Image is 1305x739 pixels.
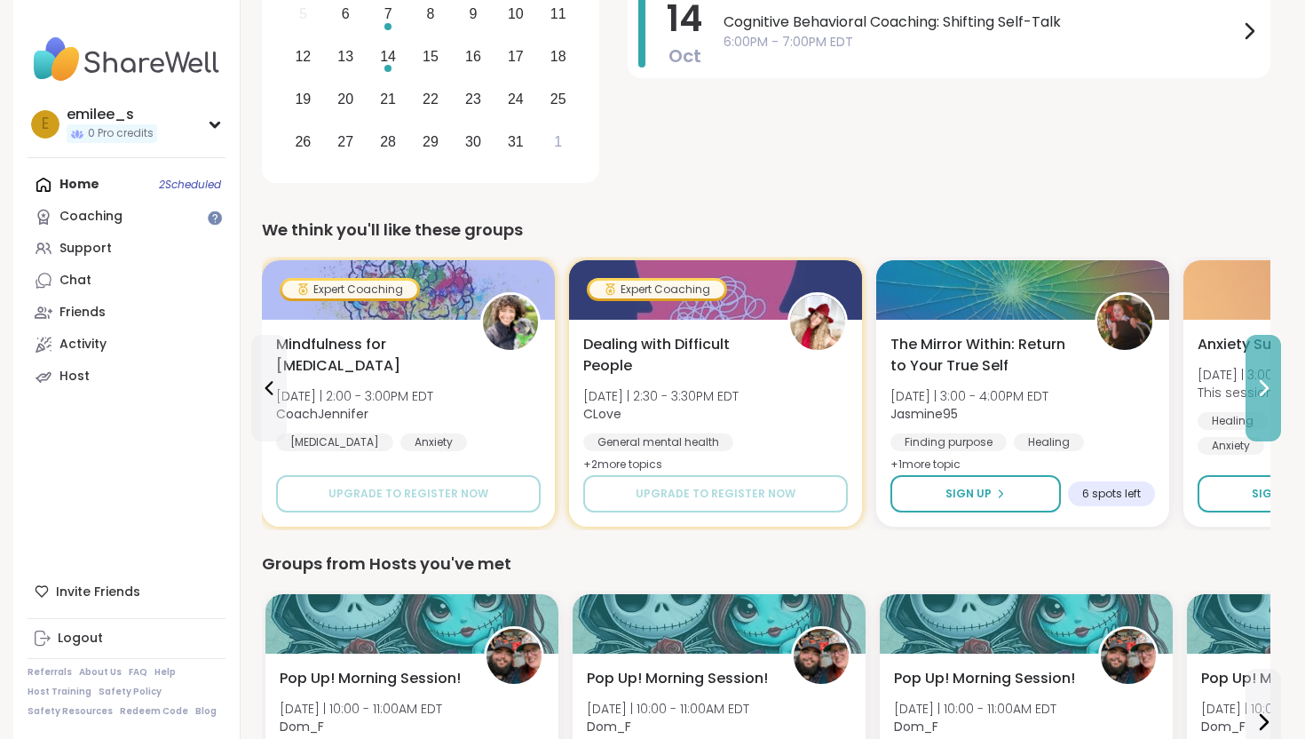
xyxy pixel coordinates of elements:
span: [DATE] | 3:00 - 4:00PM EDT [890,387,1048,405]
a: FAQ [129,666,147,679]
div: 30 [465,130,481,154]
a: Logout [28,623,225,655]
img: Dom_F [486,629,542,684]
div: 17 [508,44,524,68]
b: Dom_F [894,718,938,735]
div: 8 [427,2,435,26]
div: [MEDICAL_DATA] [276,433,393,451]
span: Sign Up [945,486,992,502]
a: Blog [195,705,217,718]
div: Choose Tuesday, October 28th, 2025 [369,123,407,161]
span: [DATE] | 10:00 - 11:00AM EDT [894,700,1056,718]
div: Choose Wednesday, October 29th, 2025 [412,123,450,161]
div: 12 [295,44,311,68]
a: Help [154,666,176,679]
div: Support [59,240,112,258]
a: Safety Policy [99,686,162,698]
span: Oct [668,44,701,68]
span: 0 Pro credits [88,126,154,141]
div: Choose Tuesday, October 21st, 2025 [369,80,407,118]
div: 15 [423,44,439,68]
div: Anxiety [1198,437,1264,455]
div: Expert Coaching [589,281,724,298]
div: Choose Monday, October 20th, 2025 [327,80,365,118]
div: 18 [550,44,566,68]
div: Choose Saturday, October 18th, 2025 [539,38,577,76]
div: 22 [423,87,439,111]
div: Logout [58,630,103,648]
a: Host Training [28,686,91,698]
button: Sign Up [890,475,1061,513]
b: Jasmine95 [890,405,958,423]
div: 11 [550,2,566,26]
div: 26 [295,130,311,154]
div: 13 [337,44,353,68]
div: Choose Friday, October 31st, 2025 [496,123,534,161]
div: Anxiety [400,433,467,451]
img: Dom_F [1101,629,1156,684]
div: Choose Wednesday, October 15th, 2025 [412,38,450,76]
div: emilee_s [67,105,157,124]
img: CoachJennifer [483,295,538,350]
a: About Us [79,666,122,679]
span: [DATE] | 2:30 - 3:30PM EDT [583,387,739,405]
div: Friends [59,304,106,322]
div: Healing [1014,433,1084,451]
span: Pop Up! Morning Session! [587,668,768,689]
div: Expert Coaching [282,281,417,298]
div: Choose Tuesday, October 14th, 2025 [369,38,407,76]
span: [DATE] | 10:00 - 11:00AM EDT [280,700,442,718]
b: Dom_F [587,718,631,735]
div: 9 [469,2,477,26]
a: Redeem Code [120,705,188,718]
b: CoachJennifer [276,405,368,423]
b: CLove [583,405,621,423]
div: Choose Saturday, November 1st, 2025 [539,123,577,161]
a: Activity [28,329,225,361]
div: General mental health [583,433,733,451]
button: Upgrade to register now [276,475,541,513]
a: Chat [28,265,225,297]
span: 6 spots left [1082,487,1141,501]
div: 28 [380,130,396,154]
div: Groups from Hosts you've met [262,552,1270,576]
img: Jasmine95 [1097,295,1152,350]
img: Dom_F [794,629,849,684]
span: The Mirror Within: Return to Your True Self [890,334,1075,377]
div: Choose Monday, October 13th, 2025 [327,38,365,76]
img: CLove [790,295,845,350]
div: 29 [423,130,439,154]
span: Sign Up [1252,486,1298,502]
div: Choose Thursday, October 16th, 2025 [455,38,493,76]
div: 21 [380,87,396,111]
div: We think you'll like these groups [262,218,1270,242]
span: Pop Up! Morning Session! [280,668,461,689]
a: Safety Resources [28,705,113,718]
div: Choose Wednesday, October 22nd, 2025 [412,80,450,118]
span: [DATE] | 2:00 - 3:00PM EDT [276,387,433,405]
span: Upgrade to register now [328,486,488,502]
div: Choose Sunday, October 26th, 2025 [284,123,322,161]
div: Choose Saturday, October 25th, 2025 [539,80,577,118]
div: Host [59,368,90,385]
div: Choose Sunday, October 12th, 2025 [284,38,322,76]
b: Dom_F [1201,718,1246,735]
div: 16 [465,44,481,68]
div: Choose Friday, October 17th, 2025 [496,38,534,76]
button: Upgrade to register now [583,475,848,513]
div: 19 [295,87,311,111]
div: 1 [554,130,562,154]
div: 31 [508,130,524,154]
div: 10 [508,2,524,26]
span: Dealing with Difficult People [583,334,768,377]
div: 20 [337,87,353,111]
div: 27 [337,130,353,154]
div: 6 [342,2,350,26]
div: Invite Friends [28,576,225,608]
div: 23 [465,87,481,111]
div: 25 [550,87,566,111]
div: Healing [1198,412,1268,430]
span: Mindfulness for [MEDICAL_DATA] [276,334,461,377]
a: Friends [28,297,225,329]
div: 14 [380,44,396,68]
